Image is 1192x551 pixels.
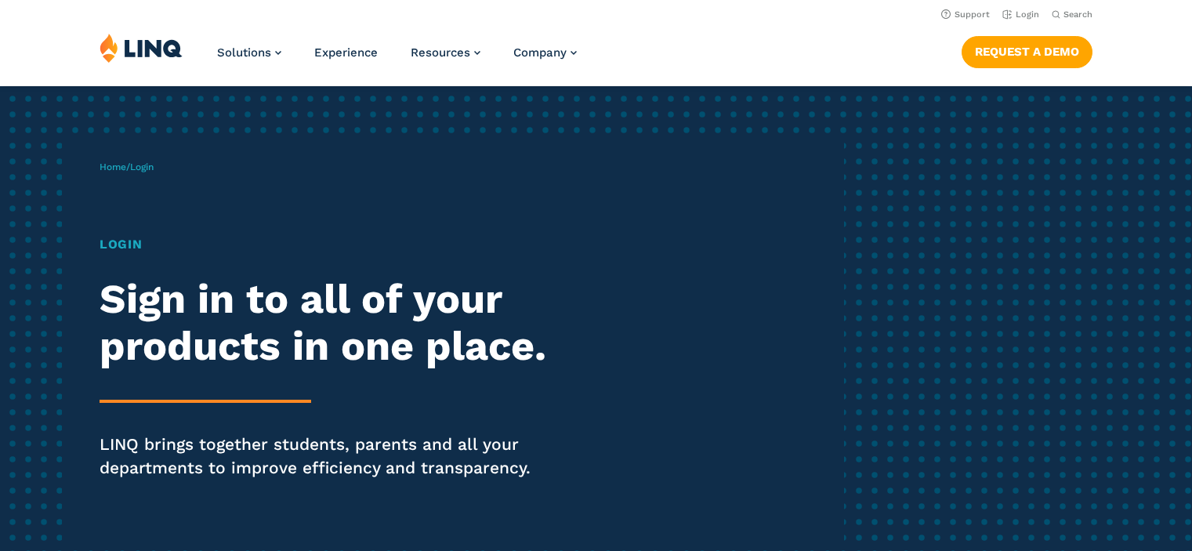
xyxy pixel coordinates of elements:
a: Solutions [217,45,281,60]
a: Company [513,45,577,60]
nav: Primary Navigation [217,33,577,85]
span: Company [513,45,567,60]
a: Login [1002,9,1039,20]
img: LINQ | K‑12 Software [100,33,183,63]
a: Resources [411,45,480,60]
span: Solutions [217,45,271,60]
span: Login [130,161,154,172]
a: Home [100,161,126,172]
a: Request a Demo [962,36,1092,67]
a: Experience [314,45,378,60]
span: Search [1063,9,1092,20]
nav: Button Navigation [962,33,1092,67]
span: / [100,161,154,172]
span: Resources [411,45,470,60]
h1: Login [100,235,559,254]
h2: Sign in to all of your products in one place. [100,276,559,370]
button: Open Search Bar [1052,9,1092,20]
a: Support [941,9,990,20]
p: LINQ brings together students, parents and all your departments to improve efficiency and transpa... [100,433,559,480]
